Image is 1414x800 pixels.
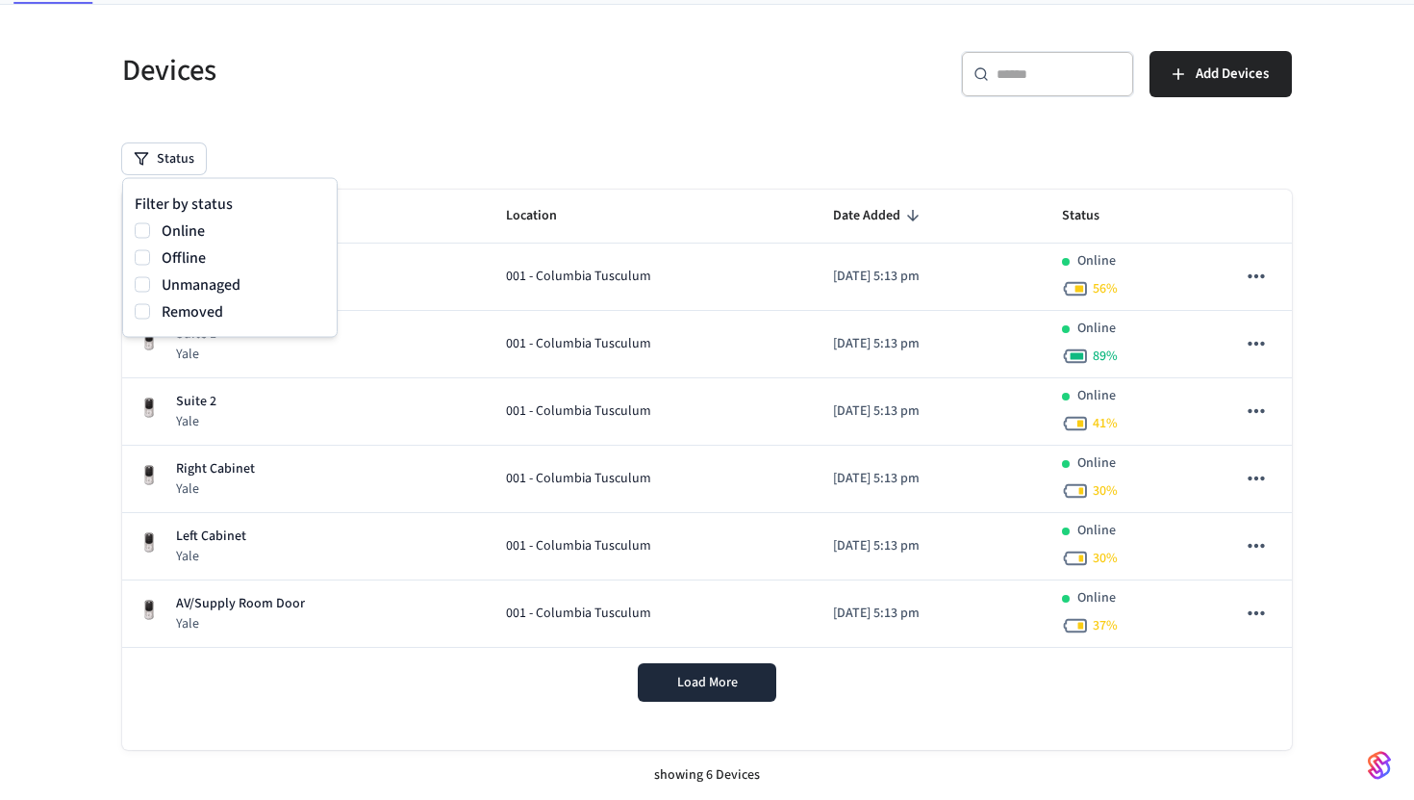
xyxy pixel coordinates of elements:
[833,536,1031,556] p: [DATE] 5:13 pm
[638,663,776,702] button: Load More
[138,397,161,420] img: Yale Assure Touchscreen Wifi Smart Lock, Satin Nickel, Front
[1062,201,1124,231] span: Status
[135,193,233,216] span: Filter by status
[1077,453,1116,474] p: Online
[833,401,1031,422] p: [DATE] 5:13 pm
[122,190,1292,648] table: sticky table
[162,219,325,243] label: Online
[162,246,325,270] label: Offline
[176,345,216,364] p: Yale
[1093,414,1118,433] span: 41 %
[138,599,161,622] img: Yale Assure Touchscreen Wifi Smart Lock, Satin Nickel, Front
[1077,251,1116,271] p: Online
[833,334,1031,354] p: [DATE] 5:13 pm
[162,300,325,323] label: Removed
[506,469,651,489] span: 001 - Columbia Tusculum
[176,412,216,431] p: Yale
[833,201,925,231] span: Date Added
[506,536,651,556] span: 001 - Columbia Tusculum
[176,392,216,412] p: Suite 2
[506,604,651,624] span: 001 - Columbia Tusculum
[506,334,651,354] span: 001 - Columbia Tusculum
[176,547,246,566] p: Yale
[506,201,582,231] span: Location
[1093,616,1118,635] span: 37 %
[1196,62,1269,87] span: Add Devices
[1077,521,1116,541] p: Online
[1093,481,1118,501] span: 30 %
[138,464,161,487] img: Yale Assure Touchscreen Wifi Smart Lock, Satin Nickel, Front
[833,604,1031,624] p: [DATE] 5:13 pm
[1093,347,1118,366] span: 89 %
[122,143,206,174] button: Status
[833,469,1031,489] p: [DATE] 5:13 pm
[176,594,305,614] p: AV/Supply Room Door
[122,51,695,90] h5: Devices
[1093,549,1118,568] span: 30 %
[1149,51,1292,97] button: Add Devices
[833,267,1031,287] p: [DATE] 5:13 pm
[1093,279,1118,298] span: 56 %
[506,267,651,287] span: 001 - Columbia Tusculum
[506,401,651,422] span: 001 - Columbia Tusculum
[1077,319,1116,339] p: Online
[176,459,255,479] p: Right Cabinet
[1368,750,1391,781] img: SeamLogoGradient.69752ec5.svg
[138,329,161,352] img: Yale Assure Touchscreen Wifi Smart Lock, Satin Nickel, Front
[138,531,161,555] img: Yale Assure Touchscreen Wifi Smart Lock, Satin Nickel, Front
[176,527,246,547] p: Left Cabinet
[162,273,325,297] label: Unmanaged
[176,479,255,499] p: Yale
[176,614,305,633] p: Yale
[1077,588,1116,608] p: Online
[1077,386,1116,406] p: Online
[677,673,738,692] span: Load More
